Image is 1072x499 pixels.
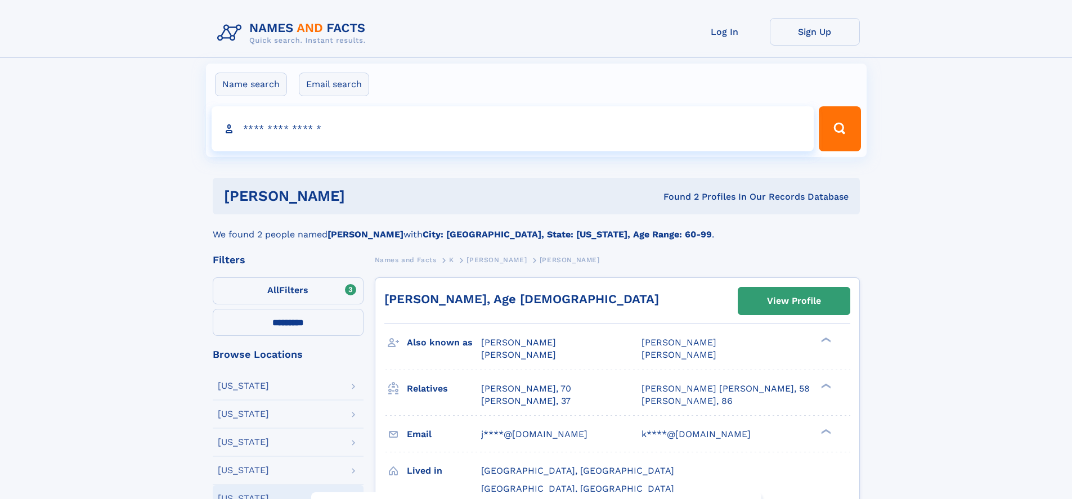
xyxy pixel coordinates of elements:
[218,438,269,447] div: [US_STATE]
[540,256,600,264] span: [PERSON_NAME]
[213,18,375,48] img: Logo Names and Facts
[328,229,403,240] b: [PERSON_NAME]
[384,292,659,306] a: [PERSON_NAME], Age [DEMOGRAPHIC_DATA]
[267,285,279,295] span: All
[481,465,674,476] span: [GEOGRAPHIC_DATA], [GEOGRAPHIC_DATA]
[481,337,556,348] span: [PERSON_NAME]
[213,277,364,304] label: Filters
[770,18,860,46] a: Sign Up
[407,333,481,352] h3: Also known as
[449,256,454,264] span: K
[818,336,832,344] div: ❯
[218,410,269,419] div: [US_STATE]
[213,349,364,359] div: Browse Locations
[481,395,571,407] a: [PERSON_NAME], 37
[467,253,527,267] a: [PERSON_NAME]
[224,189,504,203] h1: [PERSON_NAME]
[213,255,364,265] div: Filters
[642,349,716,360] span: [PERSON_NAME]
[818,428,832,435] div: ❯
[642,395,733,407] a: [PERSON_NAME], 86
[423,229,712,240] b: City: [GEOGRAPHIC_DATA], State: [US_STATE], Age Range: 60-99
[481,349,556,360] span: [PERSON_NAME]
[818,382,832,389] div: ❯
[407,461,481,480] h3: Lived in
[449,253,454,267] a: K
[642,383,810,395] a: [PERSON_NAME] [PERSON_NAME], 58
[213,214,860,241] div: We found 2 people named with .
[212,106,814,151] input: search input
[407,425,481,444] h3: Email
[504,191,849,203] div: Found 2 Profiles In Our Records Database
[738,287,850,314] a: View Profile
[467,256,527,264] span: [PERSON_NAME]
[481,483,674,494] span: [GEOGRAPHIC_DATA], [GEOGRAPHIC_DATA]
[218,466,269,475] div: [US_STATE]
[680,18,770,46] a: Log In
[218,381,269,390] div: [US_STATE]
[481,383,571,395] a: [PERSON_NAME], 70
[642,337,716,348] span: [PERSON_NAME]
[767,288,821,314] div: View Profile
[299,73,369,96] label: Email search
[819,106,860,151] button: Search Button
[407,379,481,398] h3: Relatives
[215,73,287,96] label: Name search
[375,253,437,267] a: Names and Facts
